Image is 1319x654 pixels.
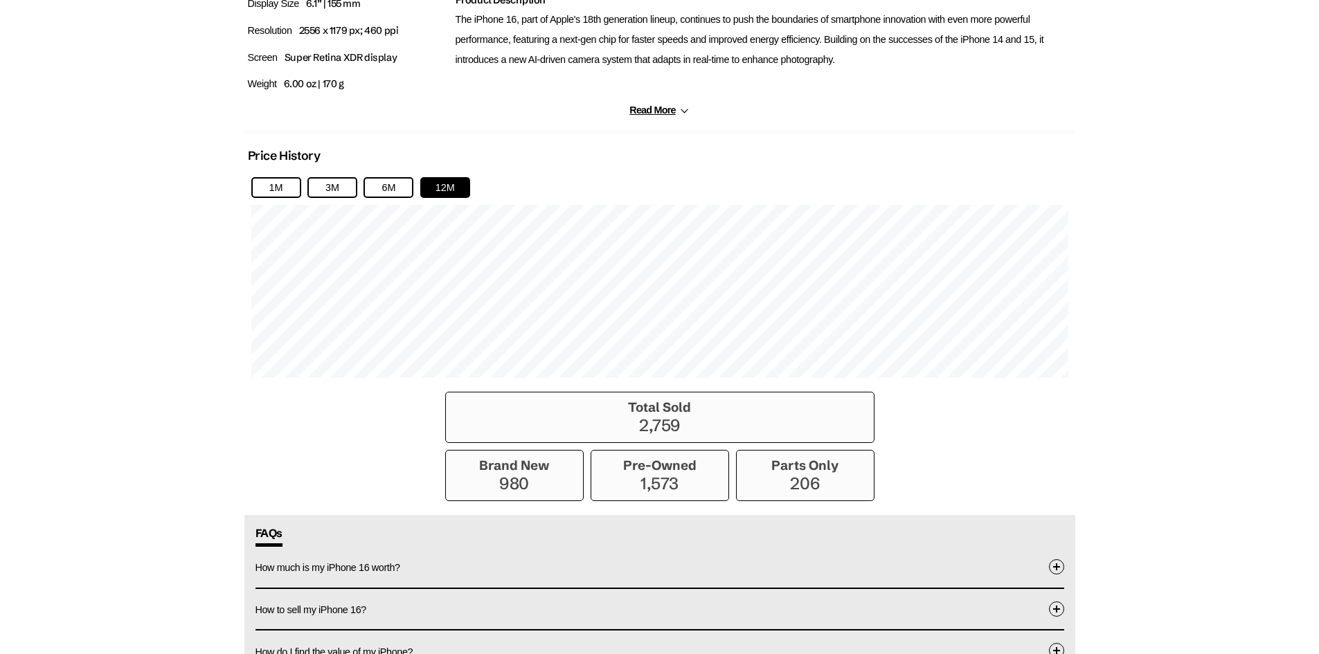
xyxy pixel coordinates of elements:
[744,457,867,473] h3: Parts Only
[598,457,721,473] h3: Pre-Owned
[255,589,1064,630] button: How to sell my iPhone 16?
[284,78,344,90] span: 6.00 oz | 170 g
[255,604,366,615] span: How to sell my iPhone 16?
[629,105,689,116] button: Read More
[420,177,470,198] button: 12M
[248,21,449,41] p: Resolution
[453,399,867,415] h3: Total Sold
[744,473,867,493] p: 206
[255,526,282,547] span: FAQs
[453,415,867,435] p: 2,759
[248,48,449,68] p: Screen
[364,177,413,198] button: 6M
[285,51,397,64] span: Super Retina XDR display
[299,24,399,37] span: 2556 x 1179 px; 460 ppi
[307,177,357,198] button: 3M
[453,473,576,493] p: 980
[255,562,400,573] span: How much is my iPhone 16 worth?
[598,473,721,493] p: 1,573
[255,547,1064,588] button: How much is my iPhone 16 worth?
[251,177,301,198] button: 1M
[248,148,321,163] h2: Price History
[248,74,449,94] p: Weight
[456,10,1072,69] p: The iPhone 16, part of Apple's 18th generation lineup, continues to push the boundaries of smartp...
[453,457,576,473] h3: Brand New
